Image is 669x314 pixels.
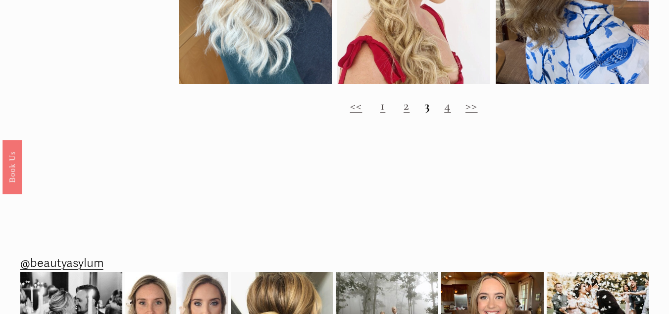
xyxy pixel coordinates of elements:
a: Book Us [2,139,22,193]
a: 2 [404,97,410,114]
strong: 3 [424,97,430,114]
a: @beautyasylum [20,253,103,274]
a: << [350,97,362,114]
a: >> [465,97,478,114]
a: 1 [380,97,385,114]
a: 4 [444,97,451,114]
